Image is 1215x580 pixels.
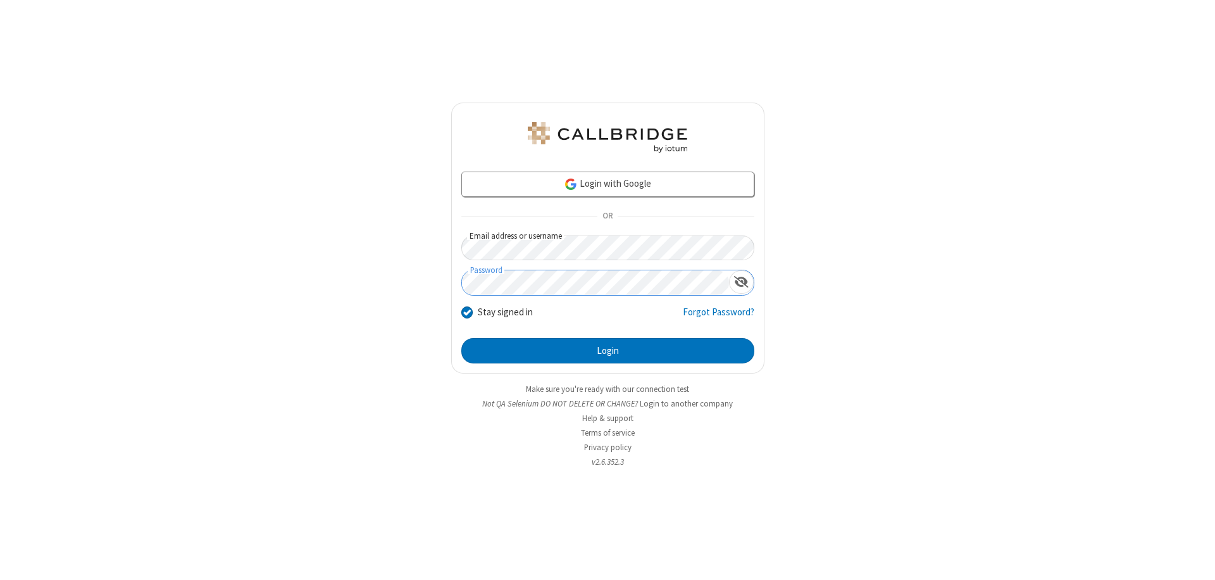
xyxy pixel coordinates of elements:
a: Forgot Password? [683,305,754,329]
label: Stay signed in [478,305,533,320]
li: Not QA Selenium DO NOT DELETE OR CHANGE? [451,398,764,410]
li: v2.6.352.3 [451,456,764,468]
a: Make sure you're ready with our connection test [526,384,689,394]
a: Login with Google [461,172,754,197]
a: Help & support [582,413,633,424]
span: OR [597,208,618,225]
button: Login [461,338,754,363]
button: Login to another company [640,398,733,410]
img: google-icon.png [564,177,578,191]
a: Privacy policy [584,442,632,453]
input: Email address or username [461,236,754,260]
a: Terms of service [581,427,635,438]
img: QA Selenium DO NOT DELETE OR CHANGE [525,122,690,153]
div: Show password [729,270,754,294]
input: Password [462,270,729,295]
